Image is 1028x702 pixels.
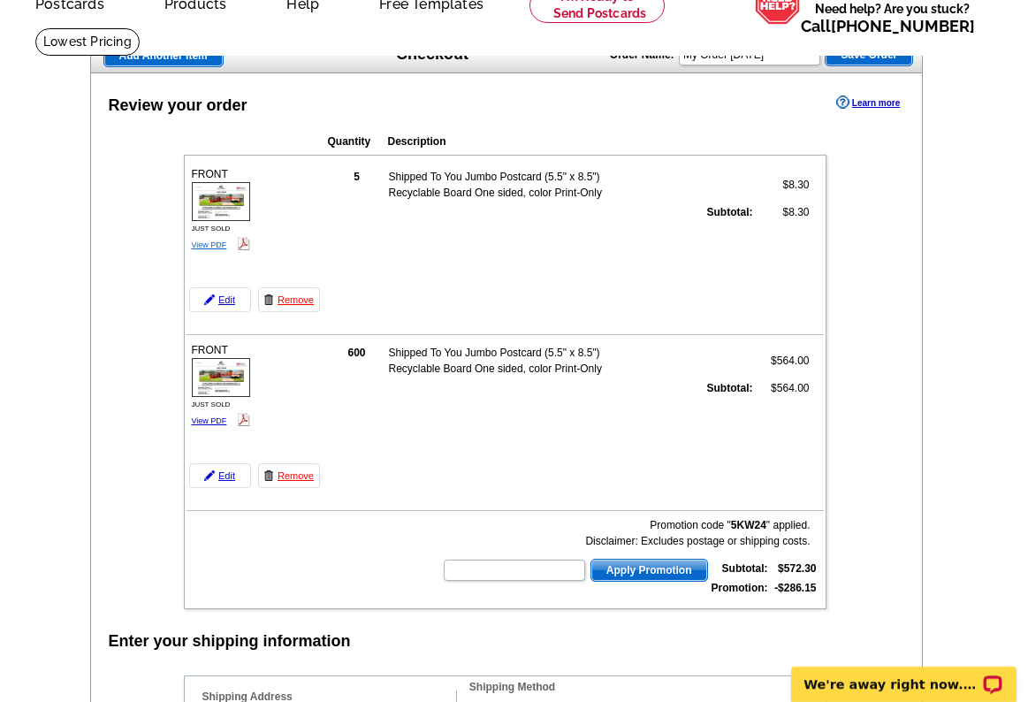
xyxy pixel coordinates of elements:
[778,562,816,575] strong: $572.30
[591,560,707,581] span: Apply Promotion
[354,171,360,183] strong: 5
[204,470,215,481] img: pencil-icon.gif
[103,44,224,67] a: Add Another Item
[237,237,250,250] img: pdf_logo.png
[780,646,1028,702] iframe: LiveChat chat widget
[731,519,766,531] b: 5KW24
[468,679,557,695] legend: Shipping Method
[327,133,385,150] th: Quantity
[189,340,253,431] div: FRONT
[707,382,753,394] strong: Subtotal:
[801,17,975,35] span: Call
[189,463,251,488] a: Edit
[237,413,250,426] img: pdf_logo.png
[109,94,247,118] div: Review your order
[707,206,753,218] strong: Subtotal:
[258,463,320,488] a: Remove
[189,164,253,255] div: FRONT
[258,287,320,312] a: Remove
[189,287,251,312] a: Edit
[388,168,644,202] td: Shipped To You Jumbo Postcard (5.5" x 8.5") Recyclable Board One sided, color Print-Only
[388,344,644,378] td: Shipped To You Jumbo Postcard (5.5" x 8.5") Recyclable Board One sided, color Print-Only
[831,17,975,35] a: [PHONE_NUMBER]
[442,517,810,549] div: Promotion code " " applied. Disclaimer: Excludes postage or shipping costs.
[192,416,227,425] a: View PDF
[756,203,811,221] td: $8.30
[722,562,768,575] strong: Subtotal:
[387,133,711,150] th: Description
[263,294,274,305] img: trashcan-icon.gif
[192,401,231,408] span: JUST SOLD
[756,344,811,378] td: $564.00
[347,347,365,359] strong: 600
[192,240,227,249] a: View PDF
[192,225,231,233] span: JUST SOLD
[104,45,223,66] span: Add Another Item
[192,182,250,220] img: small-thumb.jpg
[756,379,811,397] td: $564.00
[204,294,215,305] img: pencil-icon.gif
[774,582,816,594] strong: -$286.15
[192,358,250,396] img: small-thumb.jpg
[836,95,900,110] a: Learn more
[756,168,811,202] td: $8.30
[712,582,768,594] strong: Promotion:
[109,630,351,653] div: Enter your shipping information
[590,559,708,582] button: Apply Promotion
[263,470,274,481] img: trashcan-icon.gif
